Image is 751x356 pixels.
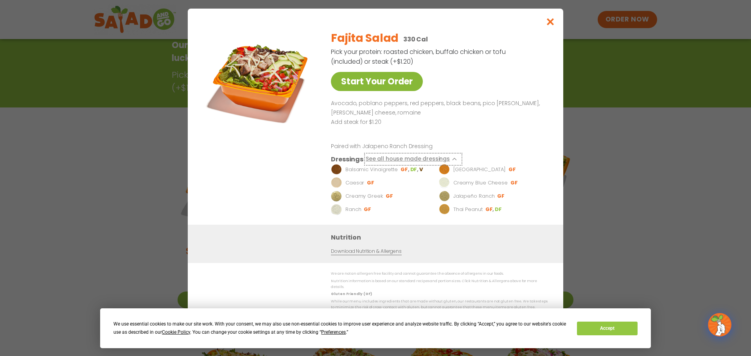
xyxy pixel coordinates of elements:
li: GF [508,166,517,173]
p: Nutrition information is based on our standard recipes and portion sizes. Click Nutrition & Aller... [331,278,548,290]
img: Featured product photo for Fajita Salad [205,24,315,134]
li: DF [410,166,419,173]
p: Creamy Greek [345,192,383,200]
h2: Fajita Salad [331,30,399,47]
p: [GEOGRAPHIC_DATA] [453,166,506,174]
img: Dressing preview image for Creamy Greek [331,191,342,202]
li: GF [485,206,495,213]
p: We are not an allergen free facility and cannot guarantee the absence of allergens in our foods. [331,271,548,277]
button: Accept [577,322,637,335]
strong: Gluten Friendly (GF) [331,292,372,296]
li: V [419,166,424,173]
li: GF [510,179,519,186]
div: Cookie Consent Prompt [100,308,651,348]
li: GF [386,193,394,200]
a: Download Nutrition & Allergens [331,248,401,255]
p: Pick your protein: roasted chicken, buffalo chicken or tofu (included) or steak (+$1.20) [331,47,507,66]
img: Dressing preview image for Creamy Blue Cheese [439,177,450,188]
p: Jalapeño Ranch [453,192,495,200]
p: Caesar [345,179,364,187]
span: Cookie Policy [162,329,190,335]
img: Dressing preview image for Caesar [331,177,342,188]
li: GF [497,193,505,200]
img: Dressing preview image for Thai Peanut [439,204,450,215]
button: Close modal [538,9,563,35]
p: Balsamic Vinaigrette [345,166,398,174]
p: Add steak for $1.20 [331,118,544,127]
img: Dressing preview image for Jalapeño Ranch [439,191,450,202]
img: Dressing preview image for Ranch [331,204,342,215]
p: While our menu includes ingredients that are made without gluten, our restaurants are not gluten ... [331,299,548,311]
p: Creamy Blue Cheese [453,179,508,187]
span: Preferences [321,329,346,335]
h3: Nutrition [331,233,552,242]
li: GF [364,206,372,213]
button: See all house made dressings [366,154,461,164]
img: Dressing preview image for BBQ Ranch [439,164,450,175]
a: Start Your Order [331,72,423,91]
li: GF [367,179,375,186]
div: We use essential cookies to make our site work. With your consent, we may also use non-essential ... [113,320,568,336]
h3: Dressings [331,154,363,164]
p: Thai Peanut [453,206,483,213]
p: 330 Cal [403,34,428,44]
li: DF [495,206,503,213]
p: Paired with Jalapeno Ranch Dressing [331,142,476,150]
img: wpChatIcon [709,314,731,336]
img: Dressing preview image for Balsamic Vinaigrette [331,164,342,175]
p: Avocado, poblano peppers, red peppers, black beans, pico [PERSON_NAME], [PERSON_NAME] cheese, rom... [331,99,544,118]
li: GF [401,166,410,173]
p: Ranch [345,206,361,213]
